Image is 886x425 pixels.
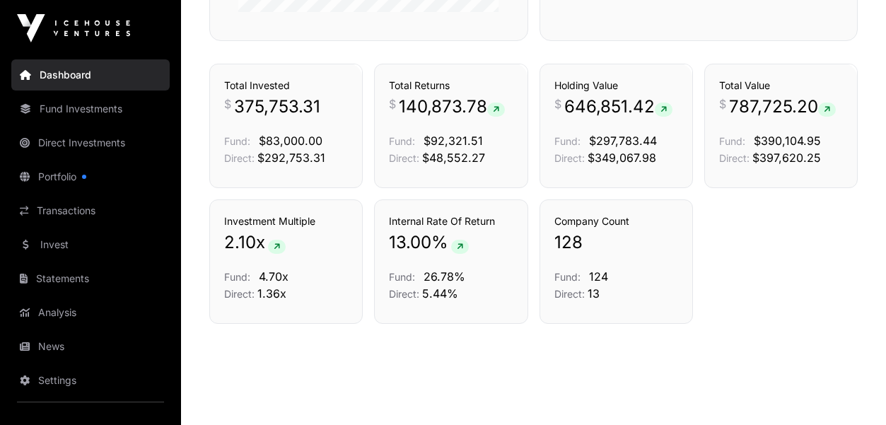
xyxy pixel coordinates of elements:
a: Portfolio [11,161,170,192]
span: Direct: [554,288,585,300]
h3: Total Invested [224,78,348,93]
span: Fund: [554,135,581,147]
span: Fund: [719,135,745,147]
span: 2.10 [224,231,256,254]
span: $ [719,95,726,112]
span: Fund: [554,271,581,283]
a: Transactions [11,195,170,226]
span: $397,620.25 [752,151,821,165]
span: % [431,231,448,254]
span: $ [224,95,231,112]
span: Direct: [389,152,419,164]
h3: Total Returns [389,78,513,93]
span: Direct: [224,152,255,164]
span: $292,753.31 [257,151,325,165]
span: 4.70x [259,269,288,284]
img: Icehouse Ventures Logo [17,14,130,42]
span: $ [554,95,561,112]
h3: Internal Rate Of Return [389,214,513,228]
span: 26.78% [424,269,465,284]
span: Direct: [389,288,419,300]
span: 140,873.78 [399,95,505,118]
span: 646,851.42 [564,95,672,118]
span: 124 [589,269,608,284]
span: 1.36x [257,286,286,301]
span: $ [389,95,396,112]
span: Direct: [719,152,750,164]
a: Statements [11,263,170,294]
span: $48,552.27 [422,151,485,165]
a: Settings [11,365,170,396]
span: $390,104.95 [754,134,821,148]
h3: Holding Value [554,78,678,93]
span: $297,783.44 [589,134,657,148]
span: Fund: [389,135,415,147]
span: Direct: [224,288,255,300]
span: Direct: [554,152,585,164]
span: 375,753.31 [234,95,320,118]
iframe: Chat Widget [815,357,886,425]
span: $83,000.00 [259,134,322,148]
span: Fund: [389,271,415,283]
span: $92,321.51 [424,134,483,148]
a: Invest [11,229,170,260]
span: $349,067.98 [588,151,656,165]
span: Fund: [224,135,250,147]
span: 5.44% [422,286,458,301]
span: x [256,231,265,254]
a: Analysis [11,297,170,328]
span: 128 [554,231,583,254]
h3: Investment Multiple [224,214,348,228]
a: News [11,331,170,362]
span: 13.00 [389,231,431,254]
span: 787,725.20 [729,95,836,118]
h3: Total Value [719,78,843,93]
span: Fund: [224,271,250,283]
a: Dashboard [11,59,170,91]
span: 13 [588,286,600,301]
a: Fund Investments [11,93,170,124]
h3: Company Count [554,214,678,228]
a: Direct Investments [11,127,170,158]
